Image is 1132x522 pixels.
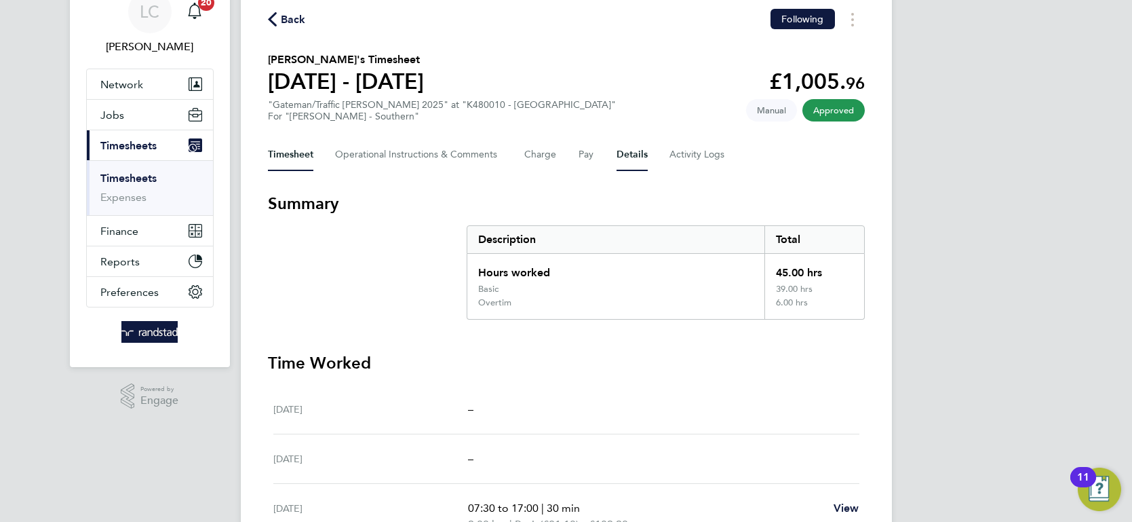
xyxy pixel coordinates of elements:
[100,139,157,152] span: Timesheets
[1077,477,1089,495] div: 11
[100,172,157,185] a: Timesheets
[273,451,469,467] div: [DATE]
[273,401,469,417] div: [DATE]
[100,255,140,268] span: Reports
[87,100,213,130] button: Jobs
[281,12,306,28] span: Back
[468,452,473,465] span: –
[335,138,503,171] button: Operational Instructions & Comments
[834,502,859,515] span: View
[140,395,178,407] span: Engage
[846,73,865,93] span: 96
[86,39,214,55] span: Luke Carter
[87,130,213,160] button: Timesheets
[840,9,865,30] button: Timesheets Menu
[669,138,726,171] button: Activity Logs
[268,11,306,28] button: Back
[579,138,595,171] button: Pay
[100,191,147,204] a: Expenses
[769,69,865,94] app-decimal: £1,005.
[770,9,834,29] button: Following
[541,502,544,515] span: |
[87,216,213,246] button: Finance
[121,321,178,343] img: randstad-logo-retina.png
[268,352,865,374] h3: Time Worked
[781,13,823,25] span: Following
[834,500,859,517] a: View
[478,297,511,308] div: Overtim
[268,99,616,122] div: "Gateman/Traffic [PERSON_NAME] 2025" at "K480010 - [GEOGRAPHIC_DATA]"
[268,68,424,95] h1: [DATE] - [DATE]
[86,321,214,343] a: Go to home page
[764,226,863,253] div: Total
[140,384,178,395] span: Powered by
[468,403,473,415] span: –
[121,384,178,409] a: Powered byEngage
[140,3,159,20] span: LC
[764,284,863,297] div: 39.00 hrs
[764,254,863,284] div: 45.00 hrs
[478,284,499,295] div: Basic
[87,69,213,99] button: Network
[746,99,797,122] span: This timesheet was manually created.
[87,160,213,215] div: Timesheets
[100,109,124,122] span: Jobs
[100,286,159,299] span: Preferences
[467,254,765,284] div: Hours worked
[524,138,557,171] button: Charge
[100,225,138,238] span: Finance
[467,225,865,320] div: Summary
[764,297,863,319] div: 6.00 hrs
[268,138,313,171] button: Timesheet
[617,138,648,171] button: Details
[467,226,765,253] div: Description
[468,502,539,515] span: 07:30 to 17:00
[100,78,143,91] span: Network
[268,52,424,68] h2: [PERSON_NAME]'s Timesheet
[1078,468,1121,511] button: Open Resource Center, 11 new notifications
[87,246,213,276] button: Reports
[268,193,865,215] h3: Summary
[87,277,213,307] button: Preferences
[802,99,865,122] span: This timesheet has been approved.
[268,111,616,122] div: For "[PERSON_NAME] - Southern"
[547,502,580,515] span: 30 min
